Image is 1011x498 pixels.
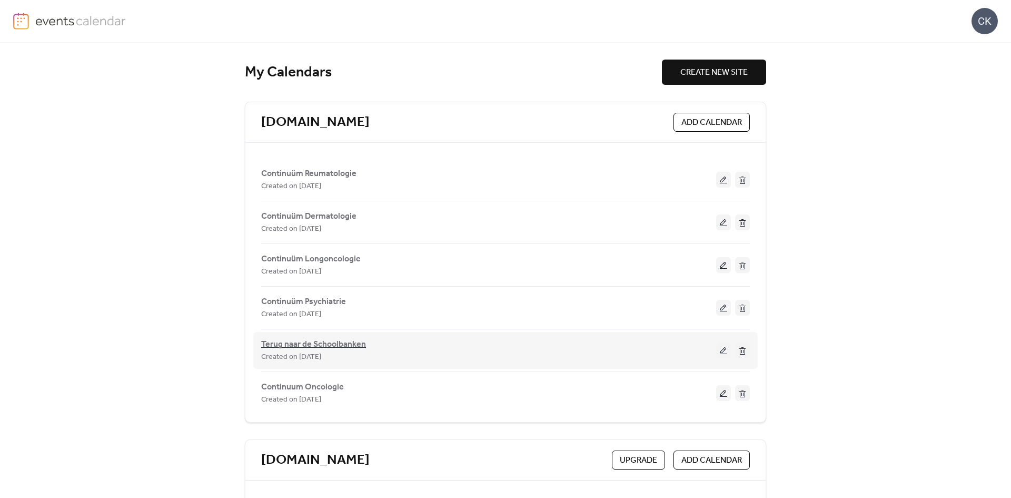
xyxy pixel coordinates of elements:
button: ADD CALENDAR [673,113,750,132]
span: Created on [DATE] [261,180,321,193]
img: logo-type [35,13,126,28]
span: Upgrade [620,454,657,467]
div: CK [972,8,998,34]
a: [DOMAIN_NAME] [261,452,370,469]
a: [DOMAIN_NAME] [261,114,370,131]
span: Continuüm Longoncologie [261,253,361,266]
a: Terug naar de Schoolbanken [261,341,366,348]
a: Continuüm Reumatologie [261,171,356,177]
a: Continuüm Longoncologie [261,256,361,262]
span: Continuüm Reumatologie [261,168,356,180]
span: Created on [DATE] [261,394,321,406]
span: Created on [DATE] [261,266,321,278]
span: ADD CALENDAR [681,454,742,467]
span: ADD CALENDAR [681,116,742,129]
span: Terug naar de Schoolbanken [261,338,366,351]
span: CREATE NEW SITE [680,66,748,79]
button: Upgrade [612,451,665,470]
img: logo [13,13,29,30]
a: Continuüm Psychiatrie [261,299,346,305]
div: My Calendars [245,63,662,82]
button: ADD CALENDAR [673,451,750,470]
a: Continuüm Dermatologie [261,213,356,219]
span: Created on [DATE] [261,351,321,364]
span: Continuüm Psychiatrie [261,296,346,308]
span: Created on [DATE] [261,308,321,321]
span: Continuüm Dermatologie [261,210,356,223]
span: Continuum Oncologie [261,381,344,394]
a: Continuum Oncologie [261,384,344,390]
span: Created on [DATE] [261,223,321,236]
button: CREATE NEW SITE [662,60,766,85]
